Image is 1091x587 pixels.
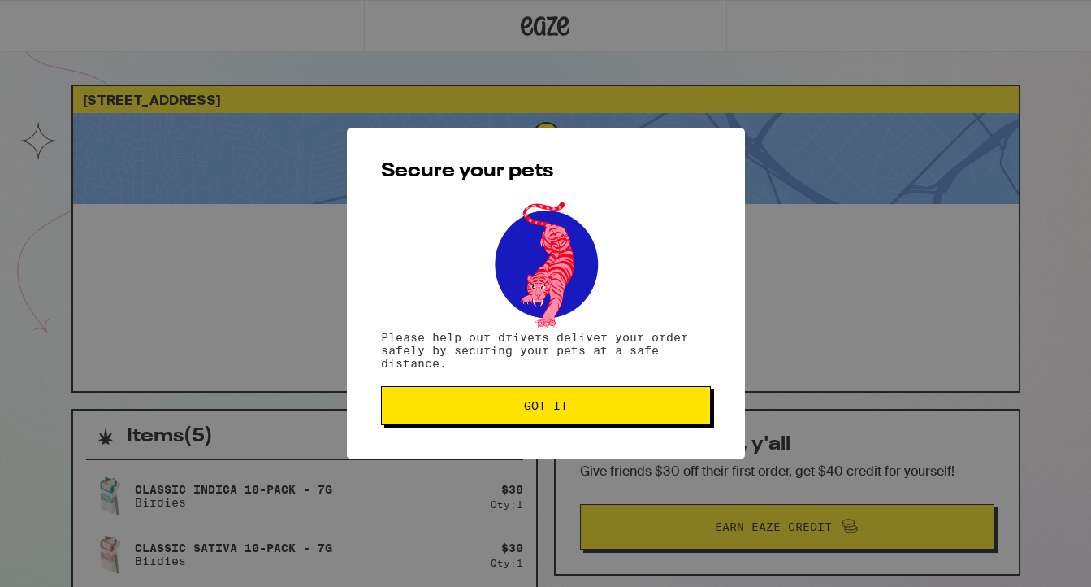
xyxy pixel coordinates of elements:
span: Got it [524,400,568,411]
p: Please help our drivers deliver your order safely by securing your pets at a safe distance. [381,331,711,370]
button: Got it [381,386,711,425]
span: Hi. Need any help? [10,11,117,24]
h2: Secure your pets [381,162,711,181]
img: pets [479,198,613,331]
